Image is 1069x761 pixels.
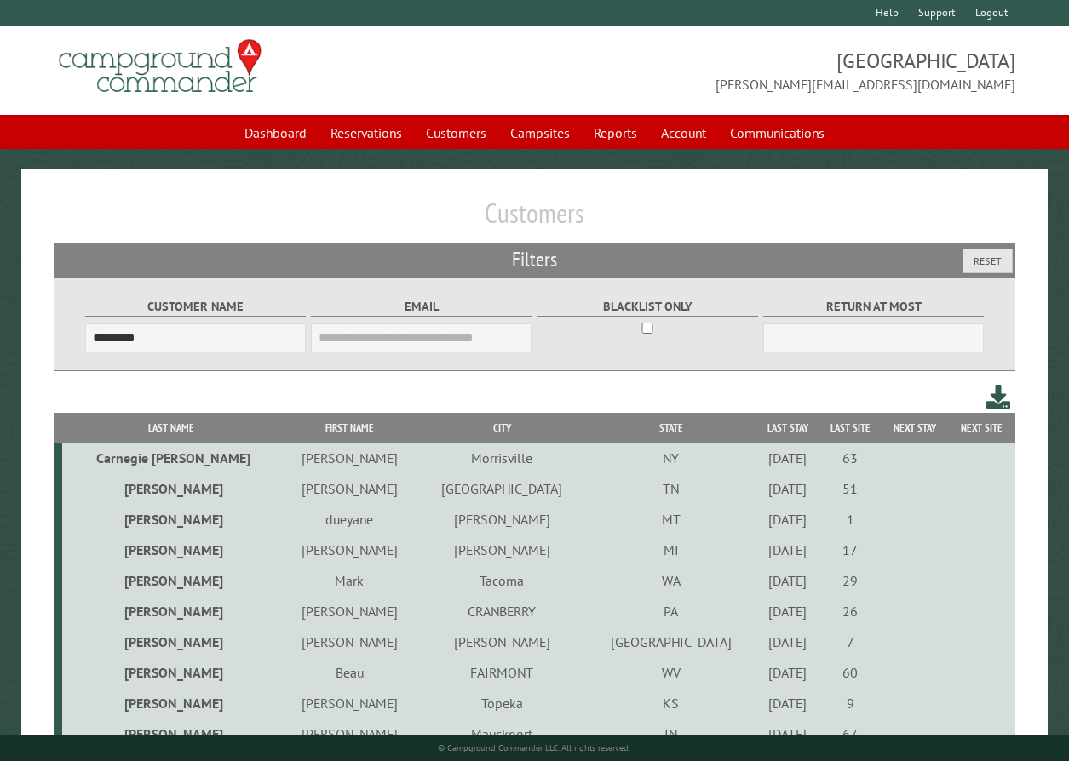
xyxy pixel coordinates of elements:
[587,413,756,443] th: State
[320,117,412,149] a: Reservations
[54,197,1016,243] h1: Customers
[651,117,716,149] a: Account
[583,117,647,149] a: Reports
[535,47,1016,94] span: [GEOGRAPHIC_DATA] [PERSON_NAME][EMAIL_ADDRESS][DOMAIN_NAME]
[819,657,882,688] td: 60
[587,627,756,657] td: [GEOGRAPHIC_DATA]
[417,627,587,657] td: [PERSON_NAME]
[417,718,587,749] td: Mauckport
[819,718,882,749] td: 67
[281,473,417,504] td: [PERSON_NAME]
[587,718,756,749] td: IN
[417,504,587,535] td: [PERSON_NAME]
[758,725,816,742] div: [DATE]
[587,596,756,627] td: PA
[417,535,587,565] td: [PERSON_NAME]
[819,473,882,504] td: 51
[281,413,417,443] th: First Name
[819,596,882,627] td: 26
[281,657,417,688] td: Beau
[758,541,816,558] div: [DATE]
[438,742,630,753] small: © Campground Commander LLC. All rights reserved.
[537,297,758,317] label: Blacklist only
[819,627,882,657] td: 7
[819,565,882,596] td: 29
[62,504,281,535] td: [PERSON_NAME]
[234,117,317,149] a: Dashboard
[417,443,587,473] td: Morrisville
[758,664,816,681] div: [DATE]
[62,565,281,596] td: [PERSON_NAME]
[311,297,532,317] label: Email
[758,572,816,589] div: [DATE]
[85,297,306,317] label: Customer Name
[417,596,587,627] td: CRANBERRY
[819,504,882,535] td: 1
[54,33,267,100] img: Campground Commander
[417,657,587,688] td: FAIRMONT
[62,688,281,718] td: [PERSON_NAME]
[417,413,587,443] th: City
[417,565,587,596] td: Tacoma
[819,688,882,718] td: 9
[587,565,756,596] td: WA
[963,249,1013,273] button: Reset
[758,449,816,466] div: [DATE]
[882,413,947,443] th: Next Stay
[54,243,1016,276] h2: Filters
[986,381,1011,413] a: Download this customer list (.csv)
[720,117,835,149] a: Communications
[281,443,417,473] td: [PERSON_NAME]
[763,297,984,317] label: Return at most
[500,117,580,149] a: Campsites
[587,504,756,535] td: MT
[281,596,417,627] td: [PERSON_NAME]
[819,413,882,443] th: Last Site
[62,718,281,749] td: [PERSON_NAME]
[281,688,417,718] td: [PERSON_NAME]
[416,117,497,149] a: Customers
[62,443,281,473] td: Carnegie [PERSON_NAME]
[62,473,281,504] td: [PERSON_NAME]
[417,688,587,718] td: Topeka
[281,565,417,596] td: Mark
[819,443,882,473] td: 63
[62,627,281,657] td: [PERSON_NAME]
[587,688,756,718] td: KS
[758,480,816,497] div: [DATE]
[62,413,281,443] th: Last Name
[62,535,281,565] td: [PERSON_NAME]
[62,596,281,627] td: [PERSON_NAME]
[281,718,417,749] td: [PERSON_NAME]
[947,413,1015,443] th: Next Site
[758,695,816,712] div: [DATE]
[587,473,756,504] td: TN
[281,535,417,565] td: [PERSON_NAME]
[587,535,756,565] td: MI
[756,413,819,443] th: Last Stay
[281,627,417,657] td: [PERSON_NAME]
[62,657,281,688] td: [PERSON_NAME]
[758,633,816,650] div: [DATE]
[281,504,417,535] td: dueyane
[758,511,816,528] div: [DATE]
[819,535,882,565] td: 17
[587,443,756,473] td: NY
[417,473,587,504] td: [GEOGRAPHIC_DATA]
[758,603,816,620] div: [DATE]
[587,657,756,688] td: WV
